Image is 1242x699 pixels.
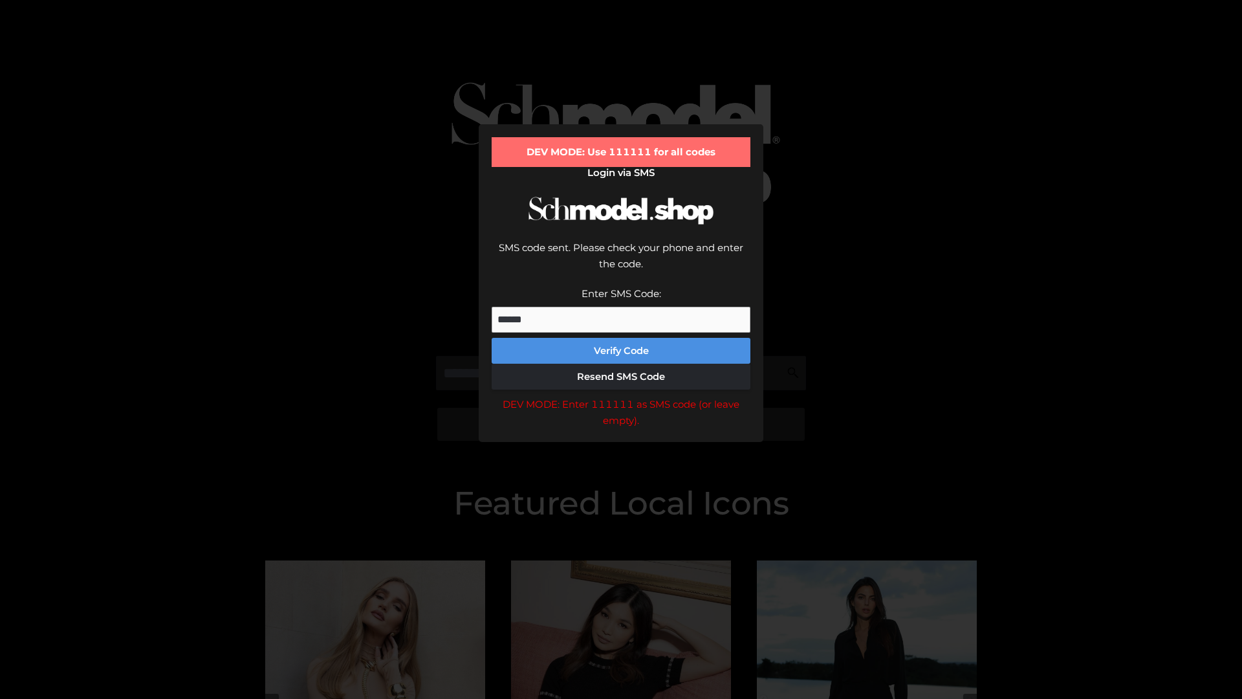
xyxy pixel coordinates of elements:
h2: Login via SMS [492,167,750,179]
div: DEV MODE: Use 111111 for all codes [492,137,750,167]
button: Verify Code [492,338,750,364]
label: Enter SMS Code: [582,287,661,300]
img: Schmodel Logo [524,185,718,236]
div: DEV MODE: Enter 111111 as SMS code (or leave empty). [492,396,750,429]
button: Resend SMS Code [492,364,750,390]
div: SMS code sent. Please check your phone and enter the code. [492,239,750,285]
